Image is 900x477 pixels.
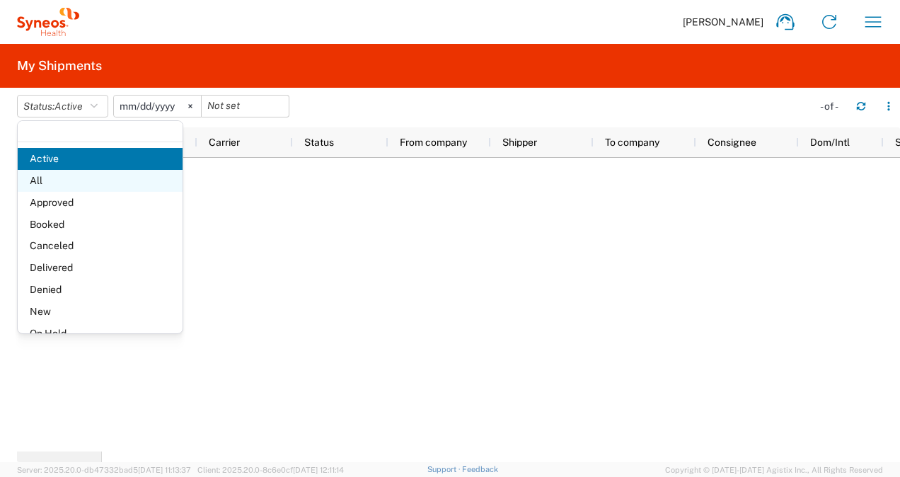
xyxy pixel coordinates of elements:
span: Dom/Intl [810,137,850,148]
input: Not set [114,96,201,117]
span: [DATE] 12:11:14 [293,466,344,474]
span: Active [54,100,83,112]
span: Canceled [18,235,183,257]
span: Status [304,137,334,148]
span: To company [605,137,659,148]
span: All [18,170,183,192]
span: From company [400,137,467,148]
span: New [18,301,183,323]
input: Not set [202,96,289,117]
span: [PERSON_NAME] [683,16,763,28]
span: Approved [18,192,183,214]
span: [DATE] 11:13:37 [138,466,191,474]
a: Support [427,465,463,473]
span: Denied [18,279,183,301]
h2: My Shipments [17,57,102,74]
span: Delivered [18,257,183,279]
span: On Hold [18,323,183,345]
button: Status:Active [17,95,108,117]
div: - of - [820,100,845,113]
span: Copyright © [DATE]-[DATE] Agistix Inc., All Rights Reserved [665,464,883,476]
span: Client: 2025.20.0-8c6e0cf [197,466,344,474]
span: Server: 2025.20.0-db47332bad5 [17,466,191,474]
span: Carrier [209,137,240,148]
a: Feedback [462,465,498,473]
span: Consignee [708,137,756,148]
span: Shipper [502,137,537,148]
span: Active [18,148,183,170]
span: Booked [18,214,183,236]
